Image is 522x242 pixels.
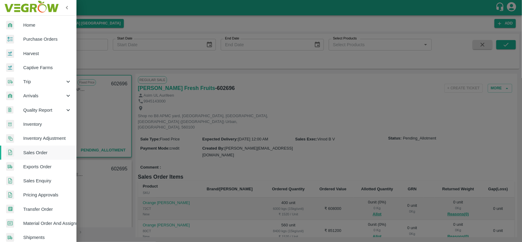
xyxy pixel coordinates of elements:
[6,219,14,228] img: centralMaterial
[6,205,14,214] img: whTransfer
[6,162,14,171] img: shipments
[23,135,72,142] span: Inventory Adjustment
[6,191,14,199] img: sales
[6,177,14,185] img: sales
[23,163,72,170] span: Exports Order
[23,36,72,43] span: Purchase Orders
[6,106,13,114] img: qualityReport
[23,234,72,241] span: Shipments
[23,177,72,184] span: Sales Enquiry
[23,107,65,114] span: Quality Report
[23,206,72,213] span: Transfer Order
[6,21,14,30] img: whArrival
[23,64,72,71] span: Captive Farms
[23,192,72,198] span: Pricing Approvals
[6,134,14,143] img: inventory
[23,149,72,156] span: Sales Order
[23,78,65,85] span: Trip
[6,63,14,72] img: harvest
[23,220,72,227] span: Material Order And Assignment
[6,148,14,157] img: sales
[6,91,14,100] img: whArrival
[6,49,14,58] img: harvest
[23,22,72,28] span: Home
[6,233,14,242] img: shipments
[6,120,14,129] img: whInventory
[6,35,14,44] img: reciept
[6,77,14,86] img: delivery
[23,121,72,128] span: Inventory
[23,50,72,57] span: Harvest
[23,92,65,99] span: Arrivals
